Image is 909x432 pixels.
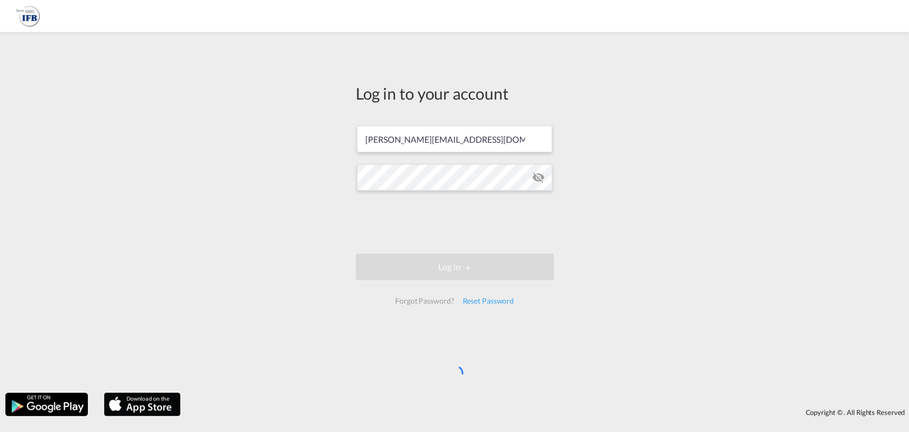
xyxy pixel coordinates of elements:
[532,171,545,184] md-icon: icon-eye-off
[357,126,552,152] input: Enter email/phone number
[374,201,536,243] iframe: reCAPTCHA
[458,291,518,311] div: Reset Password
[391,291,458,311] div: Forgot Password?
[356,82,554,104] div: Log in to your account
[16,4,40,28] img: b628ab10256c11eeb52753acbc15d091.png
[356,254,554,280] button: LOGIN
[4,392,89,417] img: google.png
[103,392,182,417] img: apple.png
[186,403,909,421] div: Copyright © . All Rights Reserved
